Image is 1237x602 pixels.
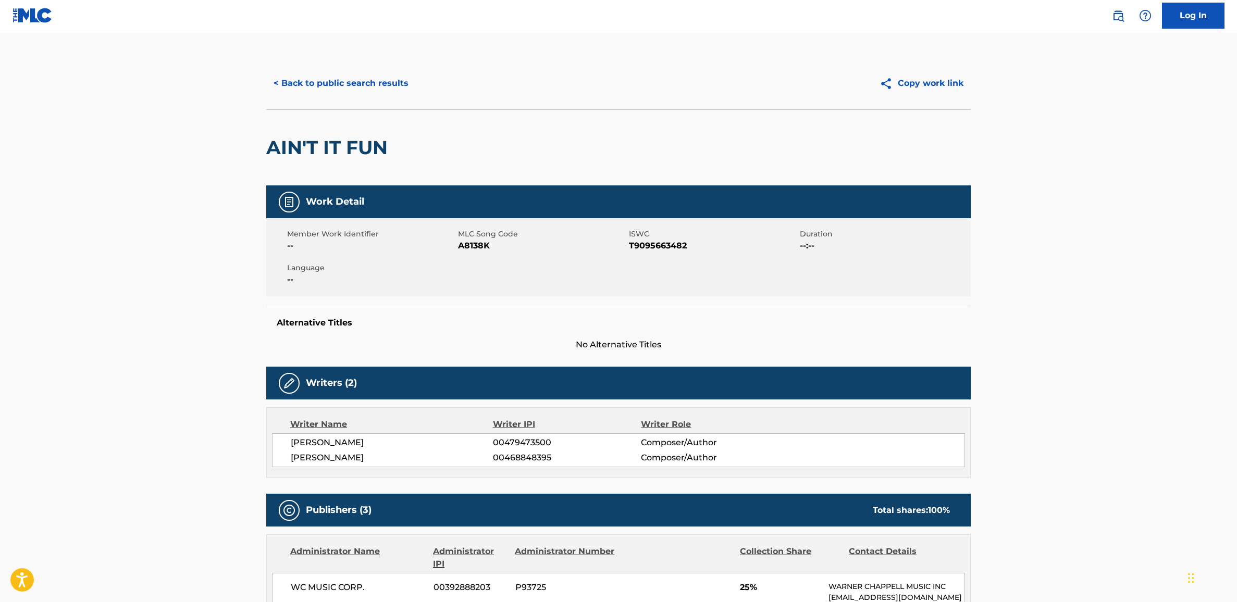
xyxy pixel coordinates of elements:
span: A8138K [458,240,626,252]
img: MLC Logo [13,8,53,23]
div: Administrator IPI [433,545,507,570]
div: Collection Share [740,545,841,570]
img: Publishers [283,504,295,517]
div: Administrator Number [515,545,616,570]
span: [PERSON_NAME] [291,436,493,449]
img: help [1139,9,1152,22]
span: [PERSON_NAME] [291,451,493,464]
span: ISWC [629,229,797,240]
span: Composer/Author [641,451,776,464]
span: 00468848395 [493,451,641,464]
div: Writer IPI [493,418,641,431]
p: WARNER CHAPPELL MUSIC INC [828,581,964,592]
a: Log In [1162,3,1224,29]
span: Composer/Author [641,436,776,449]
span: 00479473500 [493,436,641,449]
span: -- [287,273,455,286]
div: Drag [1188,562,1194,594]
span: WC MUSIC CORP. [291,581,426,594]
div: Writer Name [290,418,493,431]
div: Writer Role [641,418,776,431]
span: 00392888203 [434,581,508,594]
img: Writers [283,377,295,390]
img: Work Detail [283,196,295,208]
h5: Writers (2) [306,377,357,389]
button: < Back to public search results [266,70,416,96]
span: 25% [740,581,821,594]
img: Copy work link [880,77,898,90]
img: search [1112,9,1124,22]
span: Member Work Identifier [287,229,455,240]
button: Copy work link [872,70,971,96]
h2: AIN'T IT FUN [266,136,393,159]
span: --:-- [800,240,968,252]
span: MLC Song Code [458,229,626,240]
h5: Alternative Titles [277,318,960,328]
div: Contact Details [849,545,950,570]
div: Help [1135,5,1156,26]
div: Total shares: [873,504,950,517]
span: No Alternative Titles [266,338,971,351]
span: T9095663482 [629,240,797,252]
h5: Work Detail [306,196,364,208]
span: Duration [800,229,968,240]
a: Public Search [1108,5,1129,26]
iframe: Chat Widget [1185,552,1237,602]
span: -- [287,240,455,252]
span: Language [287,262,455,273]
span: P93725 [515,581,616,594]
span: 100 % [928,505,950,515]
h5: Publishers (3) [306,504,372,516]
iframe: Resource Center [1208,414,1237,498]
div: Administrator Name [290,545,425,570]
